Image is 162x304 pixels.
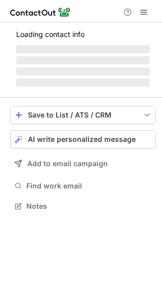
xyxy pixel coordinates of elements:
button: AI write personalized message [10,130,156,148]
span: Notes [26,202,152,211]
span: ‌ [16,67,150,75]
img: ContactOut v5.3.10 [10,6,71,18]
button: save-profile-one-click [10,106,156,124]
span: ‌ [16,45,150,53]
p: Loading contact info [16,30,150,39]
span: ‌ [16,56,150,64]
span: Find work email [26,181,152,191]
button: Find work email [10,179,156,193]
span: Add to email campaign [27,160,108,168]
div: Save to List / ATS / CRM [28,111,138,119]
span: ‌ [16,79,150,87]
button: Add to email campaign [10,155,156,173]
button: Notes [10,199,156,213]
span: AI write personalized message [28,135,136,143]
